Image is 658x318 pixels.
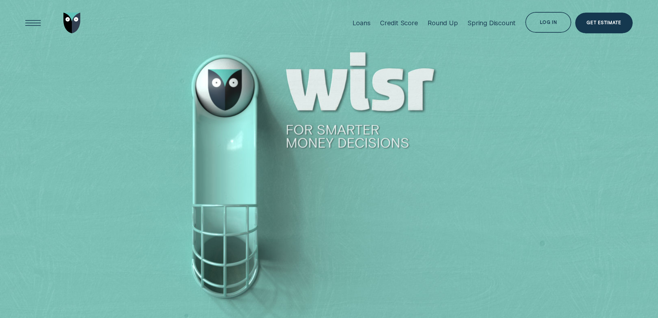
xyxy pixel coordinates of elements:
div: Loans [352,19,370,27]
button: Log in [525,12,571,33]
div: Round Up [428,19,458,27]
img: Wisr [63,13,81,33]
button: Open Menu [23,13,43,33]
div: Credit Score [380,19,418,27]
div: Spring Discount [467,19,516,27]
a: Get Estimate [575,13,633,33]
